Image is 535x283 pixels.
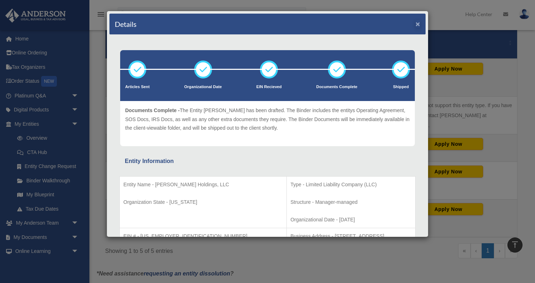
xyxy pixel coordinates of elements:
p: Organizational Date [184,83,222,91]
p: EIN Recieved [256,83,282,91]
p: Documents Complete [316,83,357,91]
p: The Entity [PERSON_NAME] has been drafted. The Binder includes the entitys Operating Agreement, S... [125,106,410,133]
div: Entity Information [125,156,410,166]
p: EIN # - [US_EMPLOYER_IDENTIFICATION_NUMBER] [123,232,283,241]
h4: Details [115,19,137,29]
button: × [416,20,420,28]
p: Articles Sent [125,83,149,91]
p: Business Address - [STREET_ADDRESS] [290,232,412,241]
p: Type - Limited Liability Company (LLC) [290,180,412,189]
p: Entity Name - [PERSON_NAME] Holdings, LLC [123,180,283,189]
p: Organization State - [US_STATE] [123,198,283,207]
p: Structure - Manager-managed [290,198,412,207]
p: Shipped [392,83,410,91]
p: Organizational Date - [DATE] [290,215,412,224]
span: Documents Complete - [125,107,180,113]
